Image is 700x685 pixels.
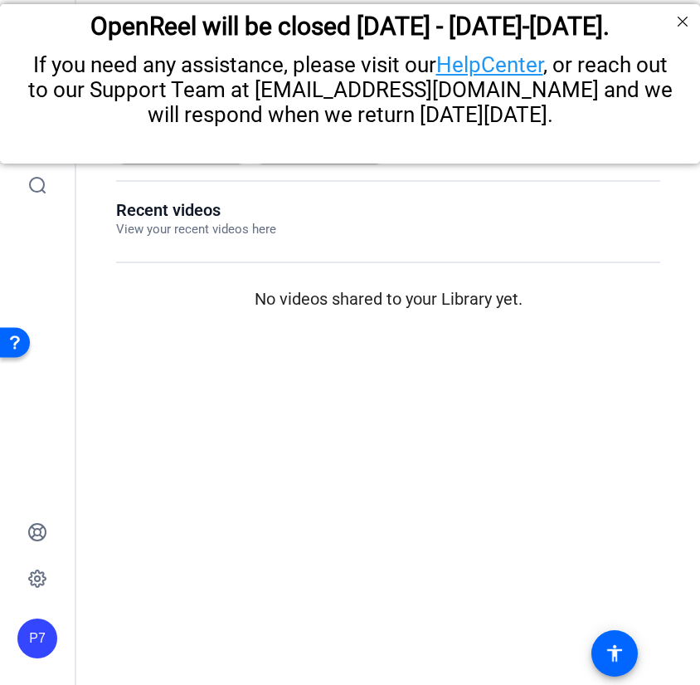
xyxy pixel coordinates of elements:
[436,48,543,73] a: HelpCenter
[17,619,57,658] div: P7
[605,643,625,663] mat-icon: accessibility
[28,48,673,123] span: If you need any assistance, please visit our , or reach out to our Support Team at [EMAIL_ADDRESS...
[116,200,276,220] h1: Recent videos
[116,220,276,239] p: View your recent videos here
[21,7,679,37] div: OpenReel will be closed [DATE] - [DATE]-[DATE].
[116,286,660,311] p: No videos shared to your Library yet.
